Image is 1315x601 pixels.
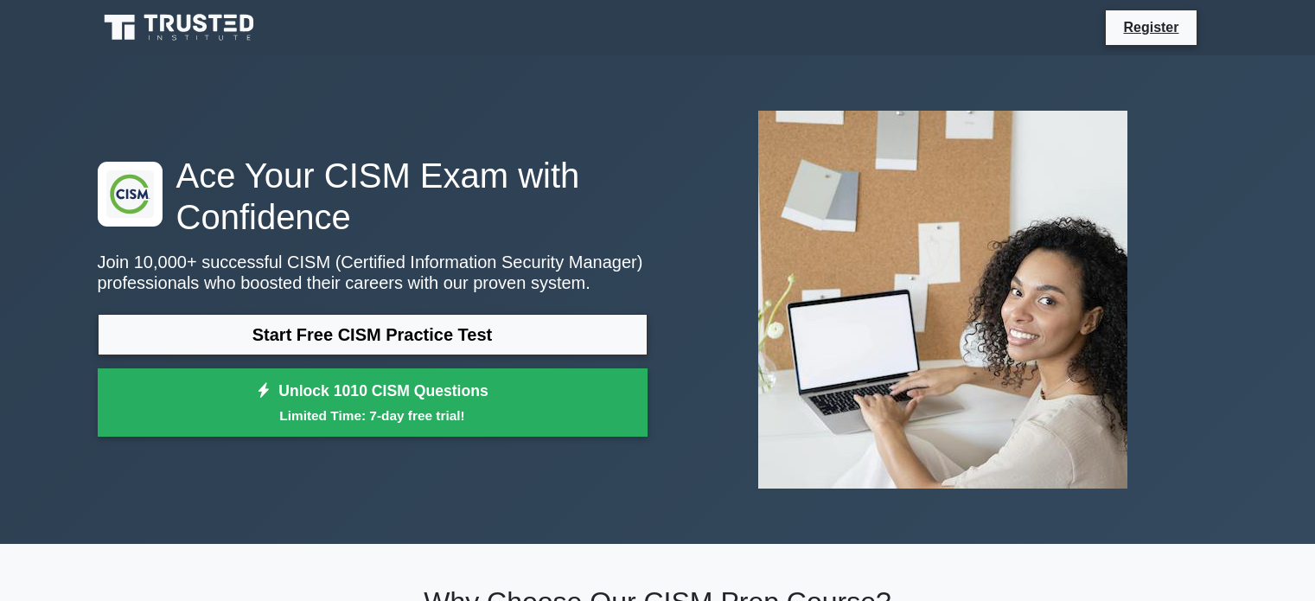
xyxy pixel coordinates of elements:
[98,314,648,355] a: Start Free CISM Practice Test
[119,406,626,425] small: Limited Time: 7-day free trial!
[98,155,648,238] h1: Ace Your CISM Exam with Confidence
[98,252,648,293] p: Join 10,000+ successful CISM (Certified Information Security Manager) professionals who boosted t...
[98,368,648,438] a: Unlock 1010 CISM QuestionsLimited Time: 7-day free trial!
[1113,16,1189,38] a: Register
